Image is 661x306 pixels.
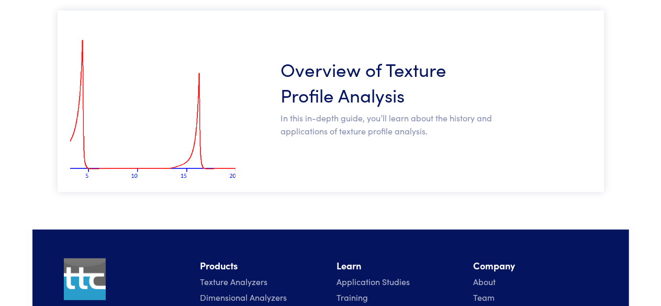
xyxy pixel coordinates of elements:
[337,276,410,287] a: Application Studies
[70,17,236,186] img: poundcake_tpa_75.png
[200,291,287,303] a: Dimensional Analyzers
[281,111,493,138] p: In this in-depth guide, you’ll learn about the history and applications of texture profile analysis.
[337,258,461,274] li: Learn
[474,258,598,274] li: Company
[474,276,496,287] a: About
[281,56,493,107] a: Overview of Texture Profile Analysis
[64,258,106,300] img: ttc_logo_1x1_v1.0.png
[200,258,324,274] li: Products
[474,291,495,303] a: Team
[200,276,268,287] a: Texture Analyzers
[337,291,368,303] a: Training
